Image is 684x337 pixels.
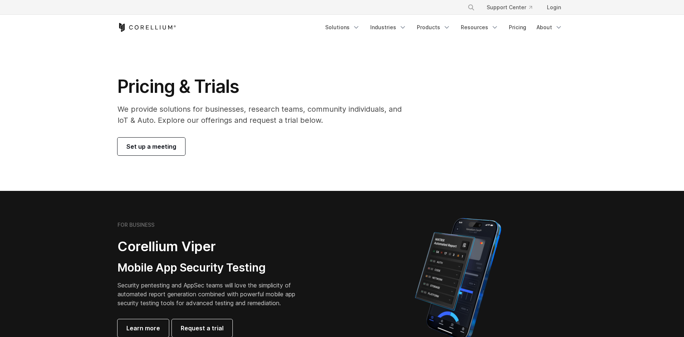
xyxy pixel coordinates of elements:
a: Support Center [481,1,538,14]
a: Learn more [118,319,169,337]
div: Navigation Menu [459,1,567,14]
span: Request a trial [181,324,224,333]
span: Learn more [126,324,160,333]
a: Pricing [504,21,531,34]
p: Security pentesting and AppSec teams will love the simplicity of automated report generation comb... [118,281,307,307]
a: Login [541,1,567,14]
a: Set up a meeting [118,138,185,155]
h2: Corellium Viper [118,238,307,255]
p: We provide solutions for businesses, research teams, community individuals, and IoT & Auto. Explo... [118,104,412,126]
h1: Pricing & Trials [118,75,412,98]
a: Corellium Home [118,23,176,32]
a: Industries [366,21,411,34]
a: Request a trial [172,319,232,337]
button: Search [464,1,478,14]
a: Products [412,21,455,34]
h6: FOR BUSINESS [118,222,154,228]
a: Resources [456,21,503,34]
h3: Mobile App Security Testing [118,261,307,275]
a: About [532,21,567,34]
div: Navigation Menu [321,21,567,34]
span: Set up a meeting [126,142,176,151]
a: Solutions [321,21,364,34]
